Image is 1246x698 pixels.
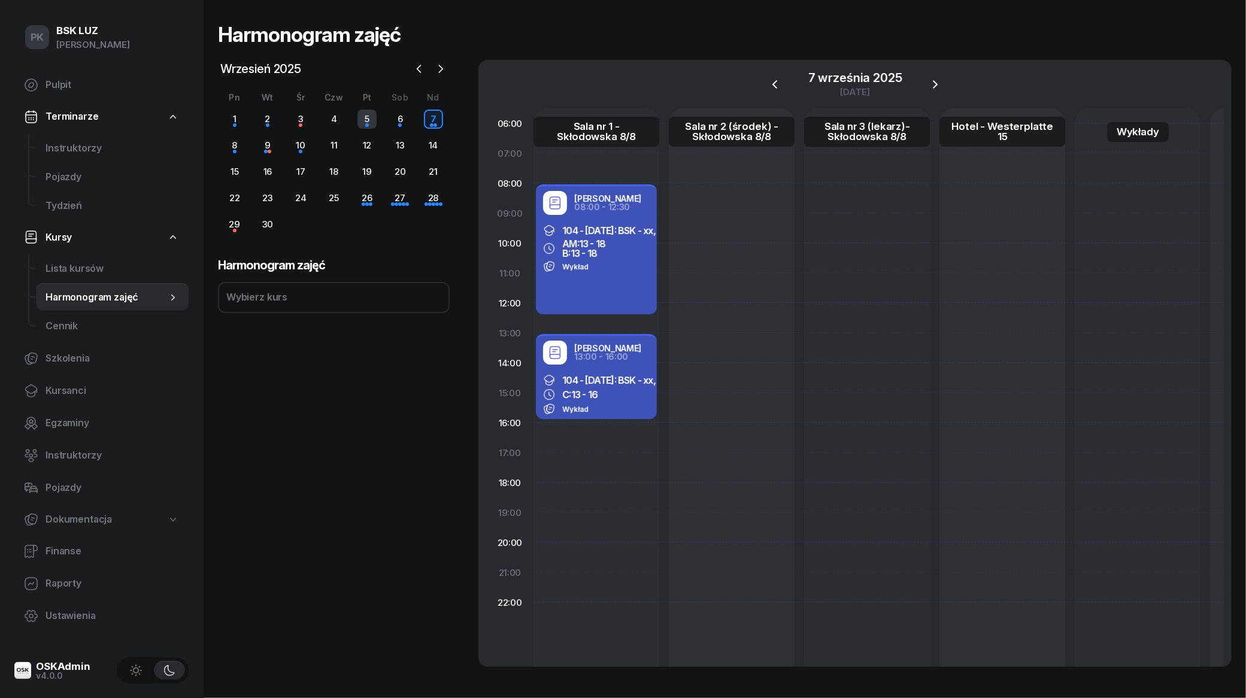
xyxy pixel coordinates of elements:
[486,168,533,198] div: 08:00
[46,480,179,496] span: Pojazdy
[574,195,641,203] div: [PERSON_NAME]
[36,134,189,163] a: Instruktorzy
[46,109,98,125] span: Terminarze
[486,108,533,138] div: 06:00
[390,162,410,181] div: 20
[218,24,401,45] h1: Harmonogram zajęć
[291,110,310,129] div: 3
[486,438,533,468] div: 17:00
[562,248,605,258] div: B:
[225,110,244,129] div: 1
[357,162,377,181] div: 19
[325,162,344,181] div: 18
[218,256,450,275] h3: Harmonogram zajęć
[571,389,598,400] span: 13 - 16
[579,238,605,250] span: 13 - 18
[14,409,189,438] a: Egzaminy
[317,92,350,102] div: Czw
[486,378,533,408] div: 15:00
[808,87,902,96] div: [DATE]
[14,224,189,251] a: Kursy
[36,254,189,283] a: Lista kursów
[14,441,189,470] a: Instruktorzy
[258,162,277,181] div: 16
[291,162,310,181] div: 17
[225,215,244,234] div: 29
[46,169,179,185] span: Pojazdy
[424,189,443,208] div: 28
[216,59,306,78] span: Wrzesień 2025
[384,92,417,102] div: Sob
[14,569,189,598] a: Raporty
[562,390,598,399] div: C:
[225,162,244,181] div: 15
[390,136,410,155] div: 13
[562,405,589,414] span: Wykład
[486,527,533,557] div: 20:00
[258,189,277,208] div: 23
[571,247,597,259] span: 13 - 18
[574,203,641,211] div: 08:00 - 12:30
[14,474,189,502] a: Pojazdy
[46,318,179,334] span: Cennik
[291,136,310,155] div: 10
[46,608,179,624] span: Ustawienia
[46,512,112,527] span: Dokumentacja
[357,110,377,129] div: 5
[486,348,533,378] div: 14:00
[424,136,443,155] div: 14
[562,262,589,271] span: Wykład
[225,136,244,155] div: 8
[939,117,1065,147] a: Hotel - Westerplatte 15
[357,189,377,208] div: 26
[486,258,533,288] div: 11:00
[14,103,189,131] a: Terminarze
[46,141,179,156] span: Instruktorzy
[486,557,533,587] div: 21:00
[36,312,189,341] a: Cennik
[46,351,179,366] span: Szkolenia
[36,163,189,192] a: Pojazdy
[678,122,785,142] div: Sala nr 2 (środek) - Skłodowska 8/8
[350,92,383,102] div: Pt
[46,261,179,277] span: Lista kursów
[14,377,189,405] a: Kursanci
[424,110,443,129] div: 7
[543,122,650,142] div: Sala nr 1 - Skłodowska 8/8
[46,198,179,214] span: Tydzień
[669,117,795,147] a: Sala nr 2 (środek) - Skłodowska 8/8
[574,353,641,361] div: 13:00 - 16:00
[390,110,410,129] div: 6
[14,71,189,99] a: Pulpit
[46,415,179,431] span: Egzaminy
[533,117,659,147] a: Sala nr 1 - Skłodowska 8/8
[486,497,533,527] div: 19:00
[46,230,72,245] span: Kursy
[486,228,533,258] div: 10:00
[357,136,377,155] div: 12
[486,318,533,348] div: 13:00
[574,344,641,353] div: [PERSON_NAME]
[226,290,287,305] div: Wybierz kurs
[417,92,450,102] div: Nd
[14,537,189,566] a: Finanse
[949,122,1056,142] div: Hotel - Westerplatte 15
[486,587,533,617] div: 22:00
[562,239,605,248] div: AM:
[486,288,533,318] div: 12:00
[390,189,410,208] div: 27
[258,110,277,129] div: 2
[36,672,90,680] div: v4.0.0
[218,92,251,102] div: Pn
[424,162,443,181] div: 21
[258,215,277,234] div: 30
[46,290,167,305] span: Harmonogram zajęć
[14,602,189,630] a: Ustawienia
[36,283,189,312] a: Harmonogram zajęć
[325,136,344,155] div: 11
[486,468,533,497] div: 18:00
[284,92,317,102] div: Śr
[486,198,533,228] div: 09:00
[46,544,179,559] span: Finanse
[46,77,179,93] span: Pulpit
